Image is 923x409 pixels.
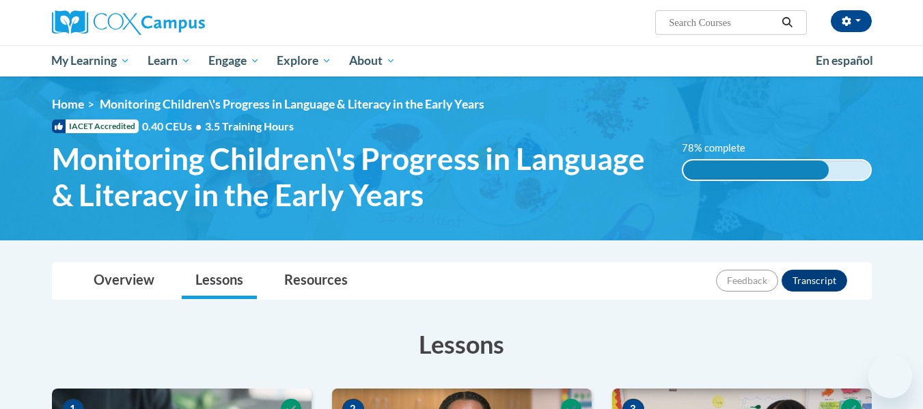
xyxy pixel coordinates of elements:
span: Engage [208,53,260,69]
img: Cox Campus [52,10,205,35]
span: Explore [277,53,331,69]
a: Home [52,97,84,111]
a: Cox Campus [52,10,312,35]
h3: Lessons [52,327,872,361]
span: En español [816,53,873,68]
span: IACET Accredited [52,119,139,133]
a: Lessons [182,263,257,299]
a: Engage [199,45,268,76]
button: Transcript [782,270,847,292]
span: • [195,119,202,132]
span: 3.5 Training Hours [205,119,294,132]
span: Learn [148,53,191,69]
span: About [349,53,396,69]
button: Search [777,14,797,31]
a: Resources [271,263,361,299]
a: Overview [80,263,168,299]
span: My Learning [51,53,130,69]
input: Search Courses [667,14,777,31]
div: 78% complete [683,160,829,180]
span: 0.40 CEUs [142,119,205,134]
button: Feedback [716,270,778,292]
span: Monitoring Children\'s Progress in Language & Literacy in the Early Years [52,141,662,213]
a: Explore [268,45,340,76]
label: 78% complete [682,141,760,156]
button: Account Settings [831,10,872,32]
span: Monitoring Children\'s Progress in Language & Literacy in the Early Years [100,97,484,111]
a: Learn [139,45,199,76]
a: My Learning [43,45,139,76]
a: About [340,45,404,76]
div: Main menu [31,45,892,76]
a: En español [807,46,882,75]
iframe: Button to launch messaging window [868,354,912,398]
